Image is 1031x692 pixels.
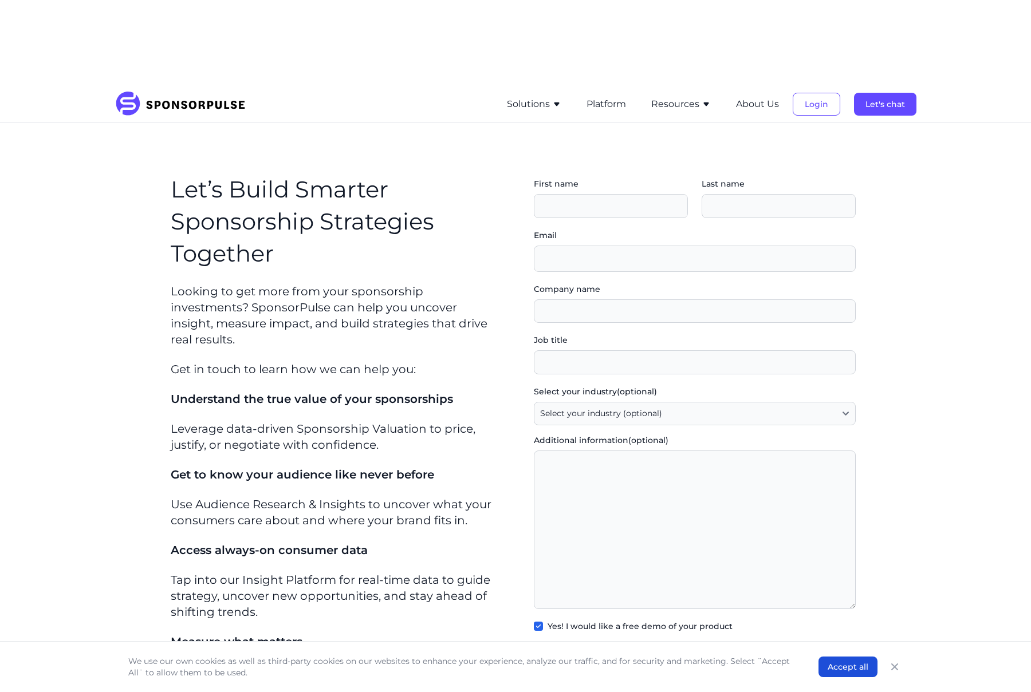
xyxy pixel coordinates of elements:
img: SponsorPulse [115,92,254,117]
p: Looking to get more from your sponsorship investments? SponsorPulse can help you uncover insight,... [171,283,502,347]
button: Platform [587,97,626,111]
label: Additional information (optional) [534,434,856,446]
button: Let's chat [854,93,916,116]
button: Solutions [507,97,561,111]
p: We use our own cookies as well as third-party cookies on our websites to enhance your experience,... [128,655,796,678]
p: Leverage data-driven Sponsorship Valuation to price, justify, or negotiate with confidence. [171,421,502,453]
span: Understand the true value of your sponsorships [171,392,453,406]
label: First name [534,178,688,189]
button: Accept all [818,657,877,677]
button: Resources [651,97,711,111]
span: Access always-on consumer data [171,543,368,557]
a: Platform [587,99,626,109]
span: Get to know your audience like never before [171,468,434,481]
a: Login [793,99,840,109]
label: Select your industry (optional) [534,386,856,397]
p: Tap into our Insight Platform for real-time data to guide strategy, uncover new opportunities, an... [171,572,502,620]
button: Login [793,93,840,116]
span: Measure what matters [171,635,302,648]
label: Job title [534,334,856,346]
h1: Let’s Build Smarter Sponsorship Strategies Together [171,173,502,270]
a: Let's chat [854,99,916,109]
label: Last name [702,178,856,189]
button: About Us [736,97,779,111]
label: Email [534,230,856,241]
label: Company name [534,283,856,295]
button: Close [887,659,903,675]
p: Get in touch to learn how we can help you: [171,361,502,377]
label: Yes! I would like a free demo of your product [548,620,733,632]
a: About Us [736,99,779,109]
iframe: Chat Widget [974,637,1031,692]
p: Use Audience Research & Insights to uncover what your consumers care about and where your brand f... [171,496,502,528]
